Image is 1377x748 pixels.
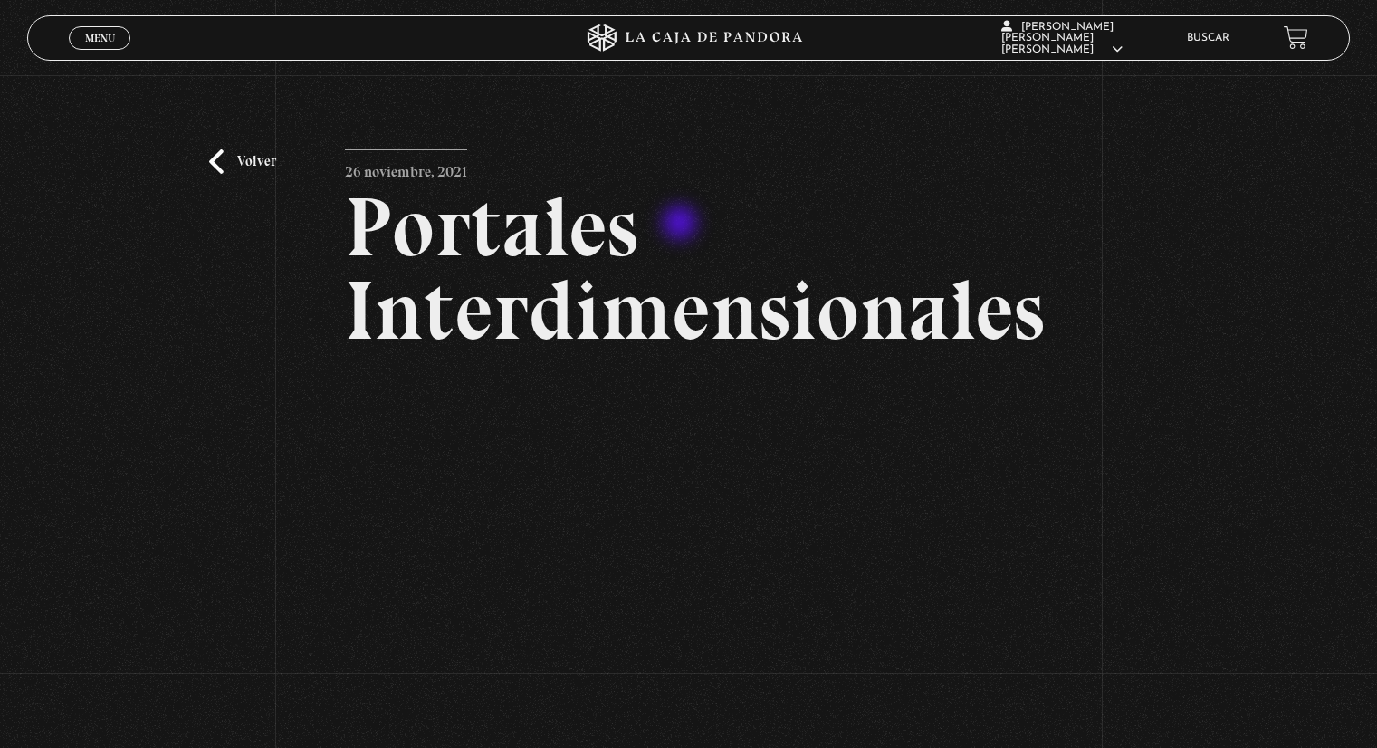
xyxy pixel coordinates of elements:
p: 26 noviembre, 2021 [345,149,467,186]
a: View your shopping cart [1284,25,1308,50]
a: Buscar [1187,33,1229,43]
span: Cerrar [79,47,121,60]
a: Volver [209,149,276,174]
span: [PERSON_NAME] [PERSON_NAME] [PERSON_NAME] [1001,22,1123,55]
span: Menu [85,33,115,43]
h2: Portales Interdimensionales [345,186,1032,352]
